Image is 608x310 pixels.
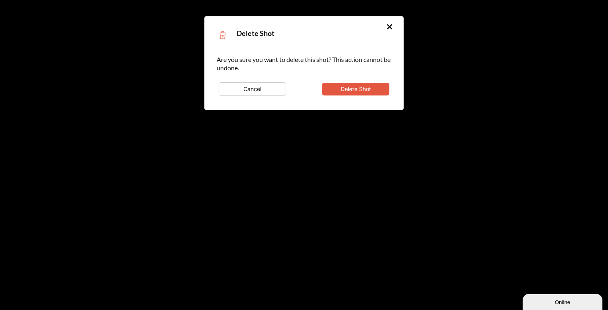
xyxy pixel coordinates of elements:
div: Are you sure you want to delete this shot? This action cannot be undone. [217,55,391,98]
iframe: chat widget [523,292,604,310]
button: Cancel [219,82,286,96]
img: Trash Icon [217,29,229,41]
button: Delete Shot [322,83,389,95]
span: Delete Shot [237,29,274,38]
